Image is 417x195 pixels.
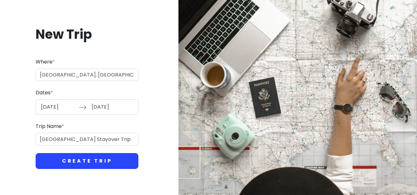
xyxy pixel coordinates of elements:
input: Start Date [38,100,79,114]
input: End Date [88,100,129,114]
label: Where [36,58,55,66]
h1: New Trip [36,26,138,43]
input: Give it a name [36,133,138,145]
label: Trip Name [36,122,64,131]
button: Create Trip [36,153,138,169]
input: City (e.g., New York) [36,69,138,81]
label: Dates [36,89,53,97]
